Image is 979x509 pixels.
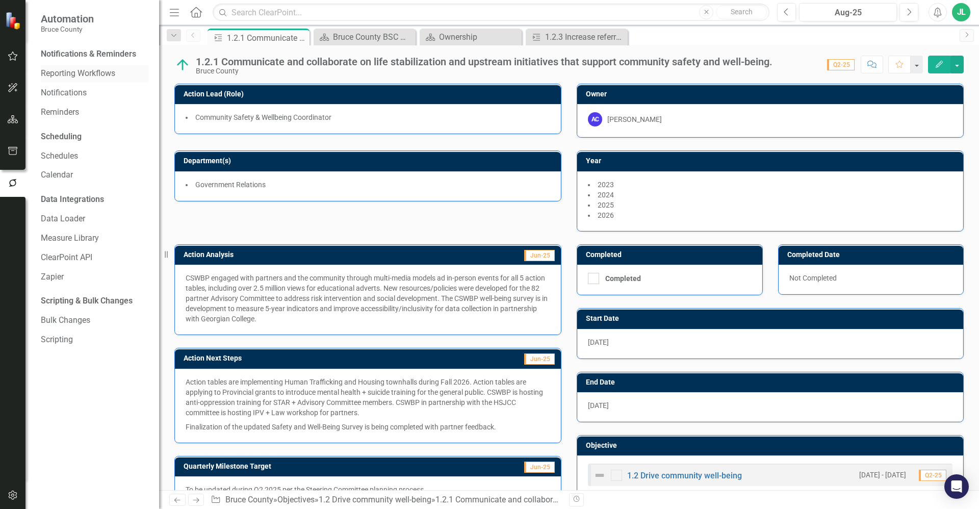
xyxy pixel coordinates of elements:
[435,495,893,504] div: 1.2.1 Communicate and collaborate on life stabilization and upstream initiatives that support com...
[319,495,431,504] a: 1.2 Drive community well-being
[439,31,519,43] div: Ownership
[195,181,266,189] span: Government Relations
[41,150,149,162] a: Schedules
[225,495,273,504] a: Bruce County
[588,401,609,410] span: [DATE]
[586,315,958,322] h3: Start Date
[586,157,958,165] h3: Year
[41,252,149,264] a: ClearPoint API
[41,233,149,244] a: Measure Library
[731,8,753,16] span: Search
[41,315,149,326] a: Bulk Changes
[598,191,614,199] span: 2024
[41,295,133,307] div: Scripting & Bulk Changes
[799,3,897,21] button: Aug-25
[607,114,662,124] div: [PERSON_NAME]
[41,131,82,143] div: Scheduling
[316,31,413,43] a: Bruce County BSC Welcome Page
[716,5,767,19] button: Search
[186,274,548,323] span: CSWBP engaged with partners and the community through multi-media models ad in-person events for ...
[186,485,550,495] p: To be updated during Q2 2025 per the Steering Committee planning process.
[333,31,413,43] div: Bruce County BSC Welcome Page
[41,213,149,225] a: Data Loader
[184,90,556,98] h3: Action Lead (Role)
[41,271,149,283] a: Zapier
[186,420,550,432] p: Finalization of the updated Safety and Well-Being Survey is being completed with partner feedback.
[41,334,149,346] a: Scripting
[184,463,457,470] h3: Quarterly Milestone Target
[588,338,609,346] span: [DATE]
[859,470,906,480] small: [DATE] - [DATE]
[227,32,307,44] div: 1.2.1 Communicate and collaborate on life stabilization and upstream initiatives that support com...
[41,68,149,80] a: Reporting Workflows
[41,13,94,25] span: Automation
[787,251,959,259] h3: Completed Date
[779,265,964,294] div: Not Completed
[211,494,561,506] div: » » »
[944,474,969,499] div: Open Intercom Messenger
[528,31,625,43] a: 1.2.3 Increase referrals from [GEOGRAPHIC_DATA] Works to [GEOGRAPHIC_DATA]-[PERSON_NAME] Peninsul...
[586,442,958,449] h3: Objective
[213,4,769,21] input: Search ClearPoint...
[277,495,315,504] a: Objectives
[627,471,742,480] a: 1.2 Drive community well-being
[586,251,757,259] h3: Completed
[195,113,331,121] span: Community Safety & Wellbeing Coordinator
[919,470,946,481] span: Q2-25
[594,469,606,481] img: Not Defined
[41,48,136,60] div: Notifications & Reminders
[803,7,893,19] div: Aug-25
[598,211,614,219] span: 2026
[827,59,855,70] span: Q2-25
[184,251,411,259] h3: Action Analysis
[586,90,958,98] h3: Owner
[524,353,555,365] span: Jun-25
[41,194,104,206] div: Data Integrations
[41,25,94,33] small: Bruce County
[184,354,425,362] h3: Action Next Steps
[422,31,519,43] a: Ownership
[41,169,149,181] a: Calendar
[174,57,191,73] img: On Track
[524,462,555,473] span: Jun-25
[586,378,958,386] h3: End Date
[196,67,772,75] div: Bruce County
[598,181,614,189] span: 2023
[184,157,556,165] h3: Department(s)
[196,56,772,67] div: 1.2.1 Communicate and collaborate on life stabilization and upstream initiatives that support com...
[545,31,625,43] div: 1.2.3 Increase referrals from [GEOGRAPHIC_DATA] Works to [GEOGRAPHIC_DATA]-[PERSON_NAME] Peninsul...
[41,107,149,118] a: Reminders
[186,377,550,420] p: Action tables are implementing Human Trafficking and Housing townhalls during Fall 2026. Action t...
[598,201,614,209] span: 2025
[524,250,555,261] span: Jun-25
[41,87,149,99] a: Notifications
[952,3,970,21] button: JL
[5,11,23,29] img: ClearPoint Strategy
[588,112,602,126] div: AC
